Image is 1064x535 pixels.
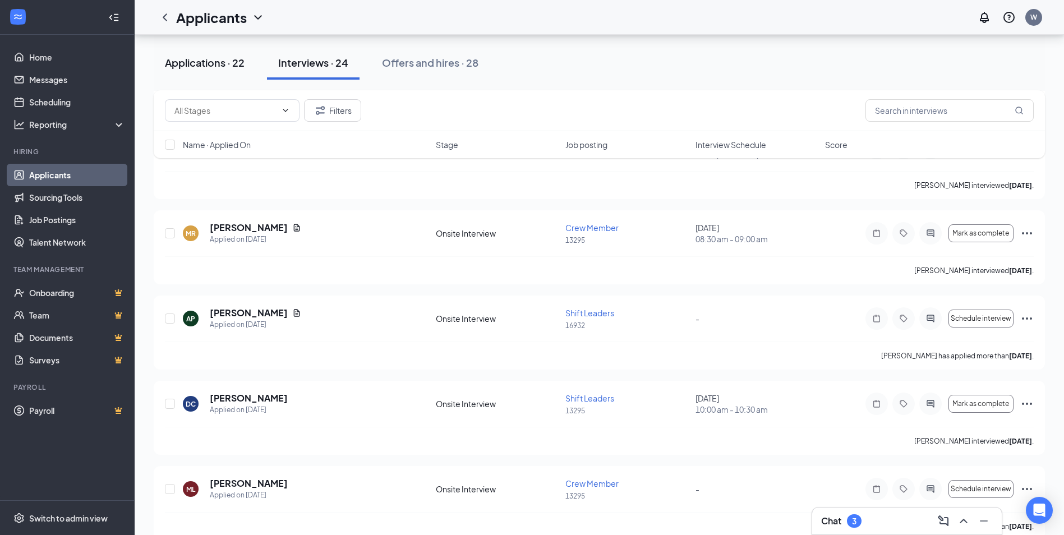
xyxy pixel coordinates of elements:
[695,233,818,245] span: 08:30 am - 09:00 am
[12,11,24,22] svg: WorkstreamLogo
[210,490,288,501] div: Applied on [DATE]
[29,68,125,91] a: Messages
[29,282,125,304] a: OnboardingCrown
[29,231,125,253] a: Talent Network
[1026,497,1053,524] div: Open Intercom Messenger
[897,314,910,323] svg: Tag
[870,399,883,408] svg: Note
[29,209,125,231] a: Job Postings
[29,91,125,113] a: Scheduling
[565,223,619,233] span: Crew Member
[186,314,195,324] div: AP
[897,485,910,494] svg: Tag
[924,314,937,323] svg: ActiveChat
[957,514,970,528] svg: ChevronUp
[304,99,361,122] button: Filter Filters
[1009,266,1032,275] b: [DATE]
[948,480,1014,498] button: Schedule interview
[108,12,119,23] svg: Collapse
[436,483,559,495] div: Onsite Interview
[210,222,288,234] h5: [PERSON_NAME]
[952,229,1009,237] span: Mark as complete
[292,223,301,232] svg: Document
[1020,312,1034,325] svg: Ellipses
[865,99,1034,122] input: Search in interviews
[13,382,123,392] div: Payroll
[13,147,123,156] div: Hiring
[29,304,125,326] a: TeamCrown
[210,307,288,319] h5: [PERSON_NAME]
[852,516,856,526] div: 3
[924,229,937,238] svg: ActiveChat
[1020,397,1034,411] svg: Ellipses
[934,512,952,530] button: ComposeMessage
[870,229,883,238] svg: Note
[210,234,301,245] div: Applied on [DATE]
[186,399,196,409] div: DC
[436,313,559,324] div: Onsite Interview
[1002,11,1016,24] svg: QuestionInfo
[565,478,619,488] span: Crew Member
[695,484,699,494] span: -
[952,400,1009,408] span: Mark as complete
[382,56,478,70] div: Offers and hires · 28
[951,485,1011,493] span: Schedule interview
[29,326,125,349] a: DocumentsCrown
[914,266,1034,275] p: [PERSON_NAME] interviewed .
[948,310,1014,328] button: Schedule interview
[924,399,937,408] svg: ActiveChat
[210,392,288,404] h5: [PERSON_NAME]
[870,485,883,494] svg: Note
[186,485,195,494] div: ML
[278,56,348,70] div: Interviews · 24
[436,398,559,409] div: Onsite Interview
[978,11,991,24] svg: Notifications
[821,515,841,527] h3: Chat
[29,399,125,422] a: PayrollCrown
[695,393,818,415] div: [DATE]
[1009,522,1032,531] b: [DATE]
[13,513,25,524] svg: Settings
[29,119,126,130] div: Reporting
[281,106,290,115] svg: ChevronDown
[948,395,1014,413] button: Mark as complete
[914,181,1034,190] p: [PERSON_NAME] interviewed .
[825,139,847,150] span: Score
[977,514,991,528] svg: Minimize
[695,139,766,150] span: Interview Schedule
[881,351,1034,361] p: [PERSON_NAME] has applied more than .
[1020,227,1034,240] svg: Ellipses
[176,8,247,27] h1: Applicants
[1009,352,1032,360] b: [DATE]
[436,228,559,239] div: Onsite Interview
[914,436,1034,446] p: [PERSON_NAME] interviewed .
[29,349,125,371] a: SurveysCrown
[897,399,910,408] svg: Tag
[183,139,251,150] span: Name · Applied On
[955,512,973,530] button: ChevronUp
[1020,482,1034,496] svg: Ellipses
[165,56,245,70] div: Applications · 22
[29,46,125,68] a: Home
[210,319,301,330] div: Applied on [DATE]
[565,491,688,501] p: 13295
[292,308,301,317] svg: Document
[695,313,699,324] span: -
[924,485,937,494] svg: ActiveChat
[251,11,265,24] svg: ChevronDown
[870,314,883,323] svg: Note
[174,104,277,117] input: All Stages
[1015,106,1024,115] svg: MagnifyingGlass
[565,321,688,330] p: 16932
[695,222,818,245] div: [DATE]
[210,404,288,416] div: Applied on [DATE]
[158,11,172,24] svg: ChevronLeft
[29,164,125,186] a: Applicants
[29,513,108,524] div: Switch to admin view
[565,308,614,318] span: Shift Leaders
[436,139,458,150] span: Stage
[975,512,993,530] button: Minimize
[565,236,688,245] p: 13295
[937,514,950,528] svg: ComposeMessage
